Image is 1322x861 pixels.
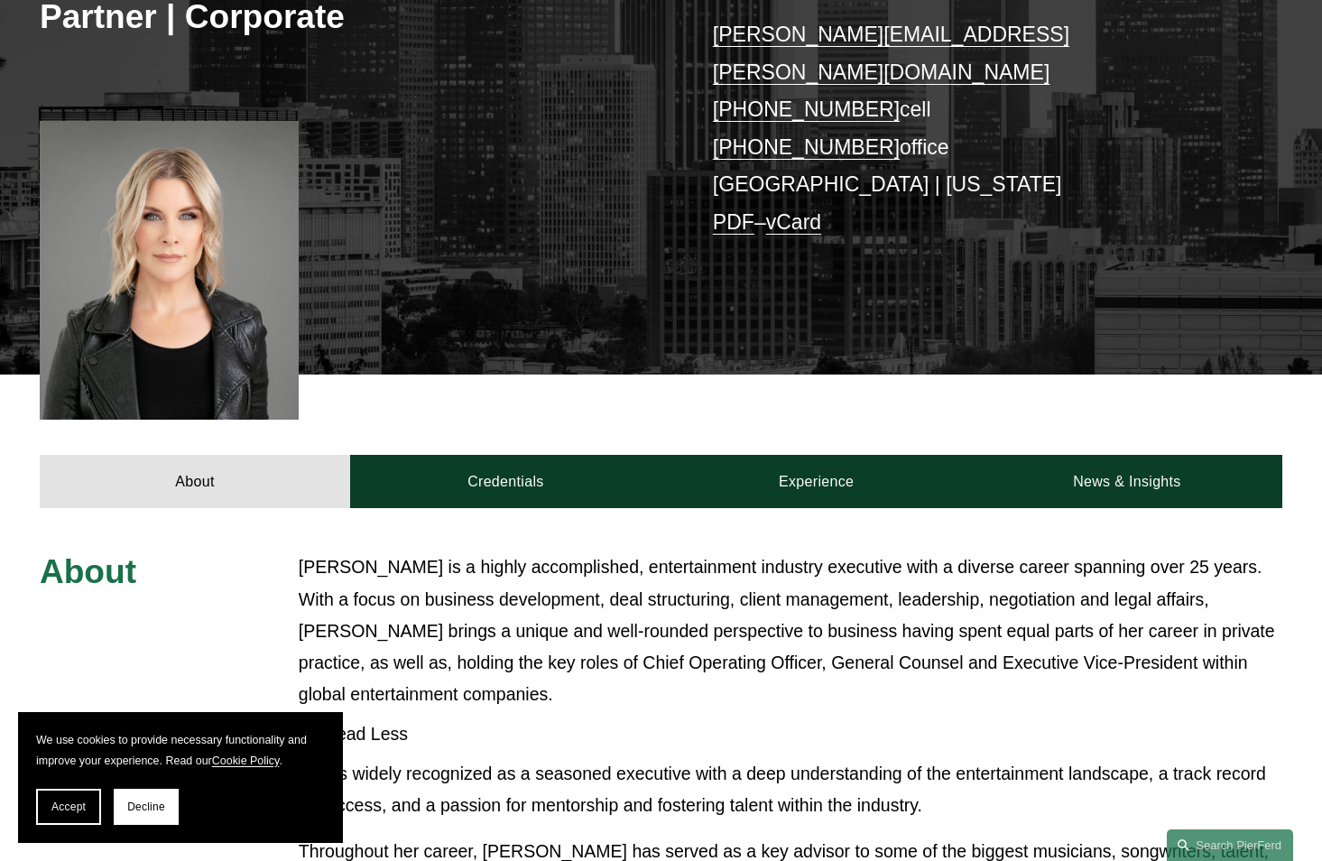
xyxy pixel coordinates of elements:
[713,97,900,121] a: [PHONE_NUMBER]
[127,801,165,813] span: Decline
[212,755,280,767] a: Cookie Policy
[40,552,136,590] span: About
[1167,829,1293,861] a: Search this site
[114,789,179,825] button: Decline
[661,455,972,508] a: Experience
[51,801,86,813] span: Accept
[299,710,1282,758] button: Read Less
[713,210,754,234] a: PDF
[972,455,1282,508] a: News & Insights
[40,455,350,508] a: About
[713,135,900,159] a: [PHONE_NUMBER]
[299,758,1282,821] p: She is widely recognized as a seasoned executive with a deep understanding of the entertainment l...
[299,551,1282,710] p: [PERSON_NAME] is a highly accomplished, entertainment industry executive with a diverse career sp...
[18,712,343,843] section: Cookie banner
[311,724,1282,745] span: Read Less
[766,210,821,234] a: vCard
[350,455,661,508] a: Credentials
[713,23,1069,83] a: [PERSON_NAME][EMAIL_ADDRESS][PERSON_NAME][DOMAIN_NAME]
[36,789,101,825] button: Accept
[36,730,325,771] p: We use cookies to provide necessary functionality and improve your experience. Read our .
[713,16,1231,241] p: cell office [GEOGRAPHIC_DATA] | [US_STATE] –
